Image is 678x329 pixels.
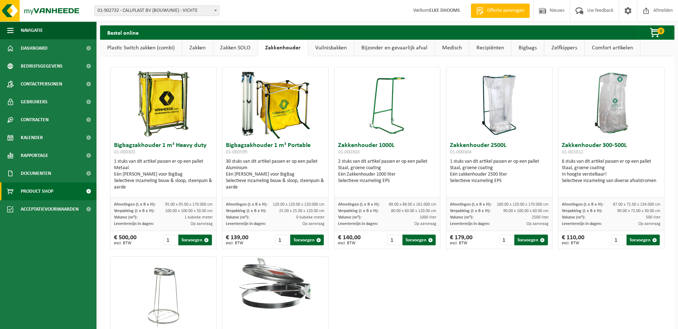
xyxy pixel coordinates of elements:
[114,171,213,178] div: Eén [PERSON_NAME] voor BigBag
[226,142,325,157] h3: Bigbagzakhouder 1 m³ Portable
[562,222,602,226] span: Levertermijn in dagen:
[258,40,308,56] a: Zakkenhouder
[114,235,137,245] div: € 500,00
[611,235,625,245] input: 1
[21,200,79,218] span: Acceptatievoorwaarden
[308,40,354,56] a: Vuilnisbakken
[450,178,549,184] div: Selectieve inzameling EPS
[338,241,361,245] span: excl. BTW
[21,75,62,93] span: Contactpersonen
[302,222,325,226] span: Op aanvraag
[391,209,436,213] span: 80.00 x 60.00 x 120.00 cm
[575,67,647,139] img: 01-001012
[21,147,48,164] span: Rapportage
[114,178,213,191] div: Selectieve inzameling bouw & sloop, steenpuin & aarde
[338,158,437,184] div: 2 stuks van dit artikel passen er op een pallet
[429,8,460,13] strong: ELKE DHOOMS
[544,40,584,56] a: Zelfkippers
[145,257,181,328] img: 01-000306
[100,40,182,56] a: Plastic Switch zakken (combi)
[585,40,640,56] a: Comfort artikelen
[21,129,43,147] span: Kalender
[450,222,490,226] span: Levertermijn in dagen:
[338,165,437,171] div: Staal, groene coating
[21,21,43,39] span: Navigatie
[114,158,213,191] div: 1 stuks van dit artikel passen er op een pallet
[165,209,213,213] span: 100.00 x 100.00 x 50.00 cm
[562,165,660,171] div: Staal, groene coating
[638,25,674,40] button: 0
[657,28,664,34] span: 0
[226,171,325,178] div: Eén [PERSON_NAME] voor BigBag
[450,241,472,245] span: excl. BTW
[338,178,437,184] div: Selectieve inzameling EPS
[21,93,48,111] span: Gebruikers
[471,4,530,18] a: Offerte aanvragen
[338,209,378,213] span: Verpakking (L x B x H):
[226,158,325,191] div: 30 stuks van dit artikel passen er op een pallet
[239,67,311,139] img: 01-000599
[128,67,199,139] img: 01-000301
[296,215,325,220] span: 0 kubieke meter
[450,215,473,220] span: Volume (m³):
[503,209,549,213] span: 90.00 x 100.00 x 60.00 cm
[450,235,472,245] div: € 179,00
[165,202,213,207] span: 95.00 x 95.00 x 170.000 cm
[114,241,137,245] span: excl. BTW
[114,222,154,226] span: Levertermijn in dagen:
[369,67,405,139] img: 01-000303
[638,222,660,226] span: Op aanvraag
[114,209,154,213] span: Verpakking (L x B x H):
[389,202,436,207] span: 89.00 x 88.00 x 161.000 cm
[526,222,549,226] span: Op aanvraag
[497,202,549,207] span: 100.00 x 120.00 x 170.000 cm
[562,209,602,213] span: Verpakking (L x B x H):
[279,209,325,213] span: 25.00 x 25.00 x 120.00 cm
[338,222,378,226] span: Levertermijn in dagen:
[226,222,266,226] span: Levertermijn in dagen:
[226,209,266,213] span: Verpakking (L x B x H):
[481,67,517,139] img: 01-000304
[226,149,247,155] span: 01-000599
[402,235,436,245] button: Toevoegen
[562,202,603,207] span: Afmetingen (L x B x H):
[338,202,380,207] span: Afmetingen (L x B x H):
[114,202,155,207] span: Afmetingen (L x B x H):
[213,40,258,56] a: Zakken SOLO
[114,215,137,220] span: Volume (m³):
[182,40,213,56] a: Zakken
[21,57,63,75] span: Bedrijfsgegevens
[562,235,584,245] div: € 110,00
[226,202,267,207] span: Afmetingen (L x B x H):
[114,142,213,157] h3: Bigbagzakhouder 1 m³ Heavy duty
[511,40,544,56] a: Bigbags
[95,6,219,16] span: 01-902732 - CALLPLAST BV (BOUWUNIE) - VICHTE
[450,165,549,171] div: Staal, groene coating
[184,215,213,220] span: 1 kubieke meter
[226,178,325,191] div: Selectieve inzameling bouw & sloop, steenpuin & aarde
[499,235,514,245] input: 1
[514,235,548,245] button: Toevoegen
[562,149,583,155] span: 01-001012
[290,235,323,245] button: Toevoegen
[450,158,549,184] div: 1 stuks van dit artikel passen er op een pallet
[562,142,660,157] h3: Zakkenhouder 300-500L
[338,215,361,220] span: Volume (m³):
[562,158,660,184] div: 6 stuks van dit artikel passen er op een pallet
[617,209,660,213] span: 90.00 x 72.00 x 30.00 cm
[435,40,469,56] a: Medisch
[450,209,490,213] span: Verpakking (L x B x H):
[387,235,401,245] input: 1
[627,235,660,245] button: Toevoegen
[613,202,660,207] span: 87.00 x 72.00 x 134.000 cm
[190,222,213,226] span: Op aanvraag
[450,142,549,157] h3: Zakkenhouder 2500L
[21,164,51,182] span: Documenten
[100,25,146,39] h2: Bestel online
[222,257,328,310] img: 01-000307
[354,40,435,56] a: Bijzonder en gevaarlijk afval
[21,39,48,57] span: Dashboard
[450,149,471,155] span: 01-000304
[420,215,436,220] span: 1000 liter
[450,202,491,207] span: Afmetingen (L x B x H):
